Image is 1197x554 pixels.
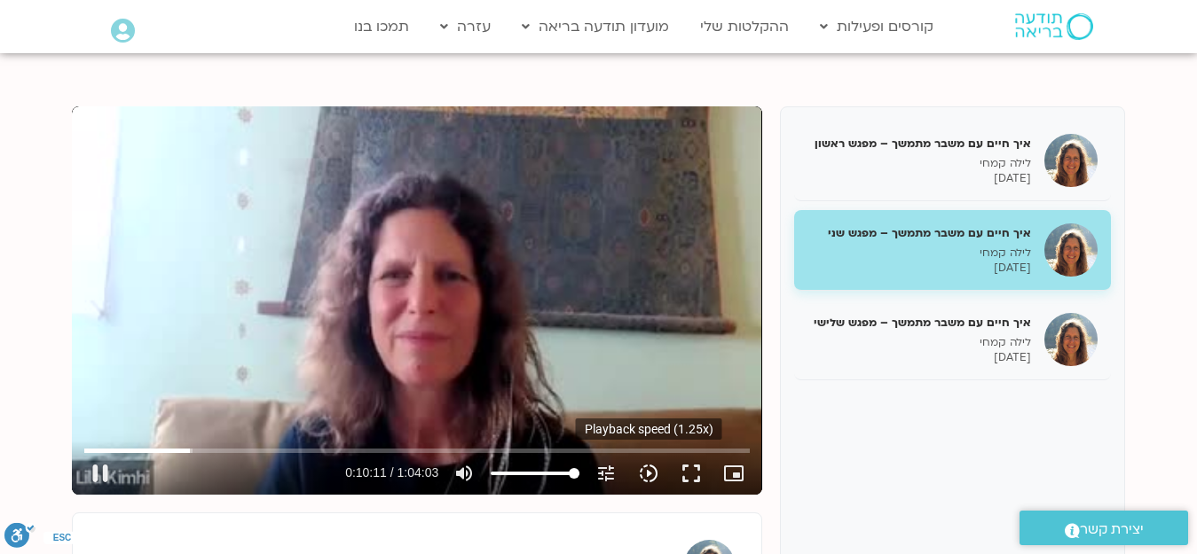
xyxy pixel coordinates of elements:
a: יצירת קשר [1020,511,1188,545]
img: איך חיים עם משבר מתמשך – מפגש שלישי [1044,313,1098,366]
h5: איך חיים עם משבר מתמשך – מפגש שני [807,225,1031,241]
p: [DATE] [807,261,1031,276]
img: איך חיים עם משבר מתמשך – מפגש שני [1044,223,1098,277]
a: תמכו בנו [345,10,418,43]
p: לילה קמחי [807,246,1031,261]
h5: איך חיים עם משבר מתמשך – מפגש ראשון [807,136,1031,152]
img: איך חיים עם משבר מתמשך – מפגש ראשון [1044,134,1098,187]
a: עזרה [431,10,500,43]
a: קורסים ופעילות [811,10,942,43]
a: ההקלטות שלי [691,10,798,43]
p: [DATE] [807,350,1031,365]
p: לילה קמחי [807,335,1031,350]
p: לילה קמחי [807,156,1031,171]
p: [DATE] [807,171,1031,186]
h5: איך חיים עם משבר מתמשך – מפגש שלישי [807,315,1031,331]
img: תודעה בריאה [1015,13,1093,40]
span: יצירת קשר [1080,518,1144,542]
a: מועדון תודעה בריאה [513,10,678,43]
